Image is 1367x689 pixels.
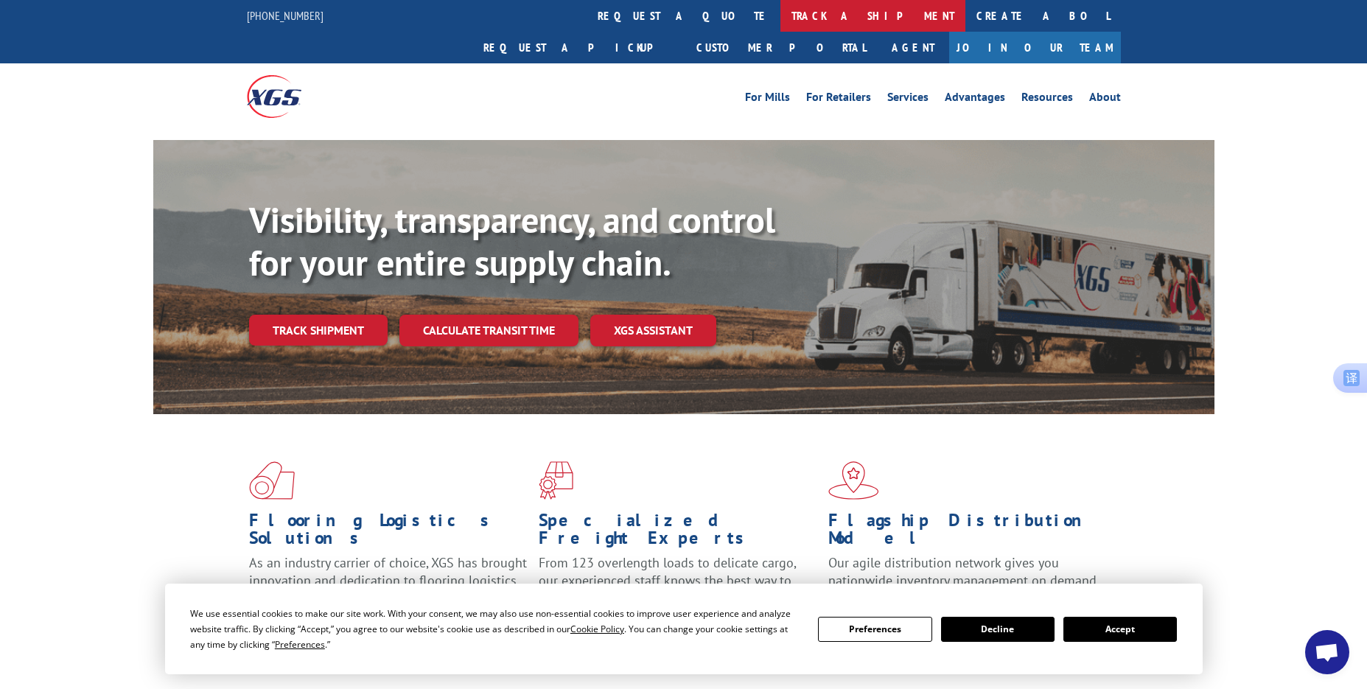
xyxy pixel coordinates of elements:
[818,617,931,642] button: Preferences
[685,32,877,63] a: Customer Portal
[539,511,817,554] h1: Specialized Freight Experts
[828,461,879,500] img: xgs-icon-flagship-distribution-model-red
[247,8,324,23] a: [PHONE_NUMBER]
[806,91,871,108] a: For Retailers
[570,623,624,635] span: Cookie Policy
[590,315,716,346] a: XGS ASSISTANT
[249,197,775,285] b: Visibility, transparency, and control for your entire supply chain.
[949,32,1121,63] a: Join Our Team
[539,461,573,500] img: xgs-icon-focused-on-flooring-red
[249,461,295,500] img: xgs-icon-total-supply-chain-intelligence-red
[945,91,1005,108] a: Advantages
[399,315,578,346] a: Calculate transit time
[190,606,800,652] div: We use essential cookies to make our site work. With your consent, we may also use non-essential ...
[828,511,1107,554] h1: Flagship Distribution Model
[1021,91,1073,108] a: Resources
[1305,630,1349,674] div: Open chat
[877,32,949,63] a: Agent
[472,32,685,63] a: Request a pickup
[828,554,1099,589] span: Our agile distribution network gives you nationwide inventory management on demand.
[887,91,929,108] a: Services
[275,638,325,651] span: Preferences
[165,584,1203,674] div: Cookie Consent Prompt
[1089,91,1121,108] a: About
[539,554,817,620] p: From 123 overlength loads to delicate cargo, our experienced staff knows the best way to move you...
[249,554,527,606] span: As an industry carrier of choice, XGS has brought innovation and dedication to flooring logistics...
[249,315,388,346] a: Track shipment
[745,91,790,108] a: For Mills
[1063,617,1177,642] button: Accept
[941,617,1055,642] button: Decline
[249,511,528,554] h1: Flooring Logistics Solutions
